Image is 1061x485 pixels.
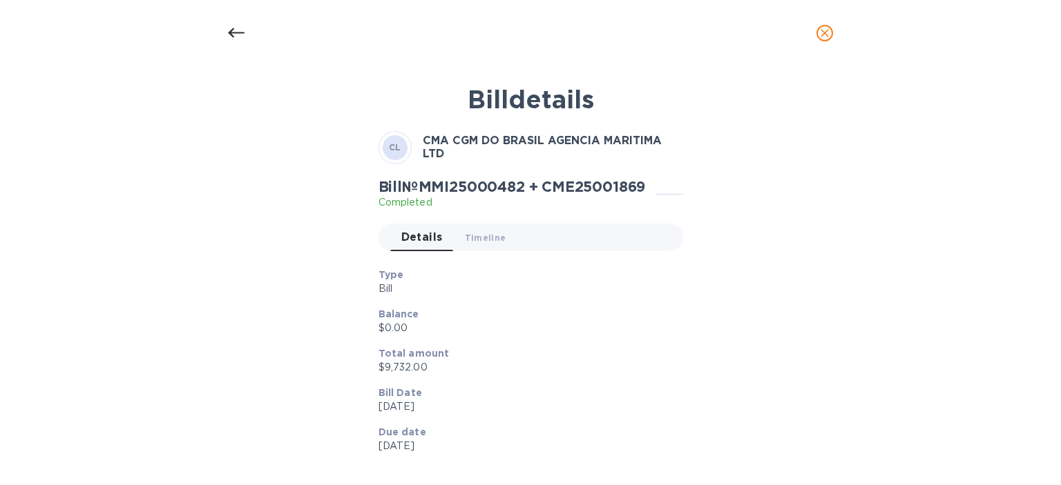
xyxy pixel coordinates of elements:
[379,439,672,453] p: [DATE]
[808,17,841,50] button: close
[379,348,450,359] b: Total amount
[423,134,662,160] b: CMA CGM DO BRASIL AGENCIA MARITIMA LTD
[379,426,426,437] b: Due date
[401,228,443,247] span: Details
[465,230,506,245] span: Timeline
[379,178,646,195] h2: Bill № MMI25000482 + CME25001869
[379,269,404,280] b: Type
[379,360,672,375] p: $9,732.00
[379,281,672,296] p: Bill
[468,84,594,115] b: Bill details
[379,399,672,414] p: [DATE]
[379,387,422,398] b: Bill Date
[389,142,401,152] b: CL
[379,195,646,210] p: Completed
[379,308,419,319] b: Balance
[379,321,672,335] p: $0.00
